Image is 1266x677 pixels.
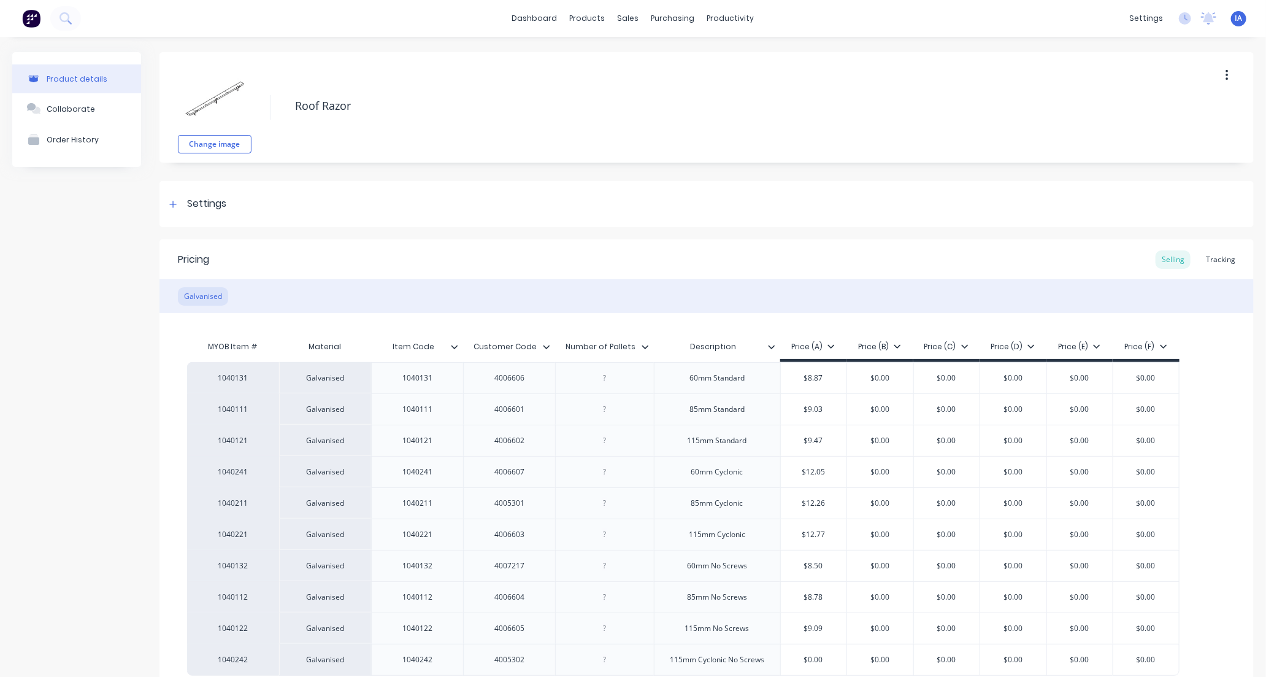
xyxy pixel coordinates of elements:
[1113,488,1179,519] div: $0.00
[980,644,1046,675] div: $0.00
[187,613,1180,644] div: 1040122Galvanised10401224006605115mm No Screws$9.09$0.00$0.00$0.00$0.00$0.00
[479,370,540,386] div: 4006606
[1156,250,1191,269] div: Selling
[791,341,835,352] div: Price (A)
[1113,519,1179,550] div: $0.00
[387,495,448,511] div: 1040211
[980,425,1046,456] div: $0.00
[479,495,540,511] div: 4005301
[279,644,371,676] div: Galvanised
[178,61,251,153] div: fileChange image
[479,527,540,543] div: 4006603
[858,341,901,352] div: Price (B)
[387,370,448,386] div: 1040131
[1047,644,1113,675] div: $0.00
[914,519,980,550] div: $0.00
[677,558,757,574] div: 60mm No Screws
[555,331,646,362] div: Number of Pallets
[781,582,847,613] div: $8.78
[178,287,228,306] div: Galvanised
[187,335,279,359] div: MYOB Item #
[781,519,847,550] div: $12.77
[980,519,1046,550] div: $0.00
[781,363,847,393] div: $8.87
[479,433,540,449] div: 4006602
[47,104,95,114] div: Collaborate
[980,457,1046,487] div: $0.00
[781,457,847,487] div: $12.05
[199,466,267,478] div: 1040241
[677,589,757,605] div: 85mm No Screws
[1113,644,1179,675] div: $0.00
[387,652,448,668] div: 1040242
[654,335,780,359] div: Description
[1200,250,1241,269] div: Tracking
[1113,363,1179,393] div: $0.00
[914,363,980,393] div: $0.00
[980,551,1046,581] div: $0.00
[914,582,980,613] div: $0.00
[187,519,1180,550] div: 1040221Galvanised10402214006603115mm Cyclonic$12.77$0.00$0.00$0.00$0.00$0.00
[279,393,371,425] div: Galvanised
[387,621,448,636] div: 1040122
[781,425,847,456] div: $9.47
[12,124,141,155] button: Order History
[781,488,847,519] div: $12.26
[847,488,913,519] div: $0.00
[678,433,757,449] div: 115mm Standard
[914,457,980,487] div: $0.00
[279,425,371,456] div: Galvanised
[847,582,913,613] div: $0.00
[371,331,456,362] div: Item Code
[924,341,969,352] div: Price (C)
[279,519,371,550] div: Galvanised
[914,394,980,425] div: $0.00
[701,9,761,28] div: productivity
[781,394,847,425] div: $9.03
[199,373,267,384] div: 1040131
[47,135,99,144] div: Order History
[22,9,40,28] img: Factory
[1047,551,1113,581] div: $0.00
[914,644,980,675] div: $0.00
[1047,425,1113,456] div: $0.00
[564,9,612,28] div: products
[279,550,371,581] div: Galvanised
[847,425,913,456] div: $0.00
[199,592,267,603] div: 1040112
[387,433,448,449] div: 1040121
[463,331,548,362] div: Customer Code
[279,335,371,359] div: Material
[199,654,267,665] div: 1040242
[371,335,463,359] div: Item Code
[289,91,1135,120] textarea: Roof Razor
[914,425,980,456] div: $0.00
[463,335,555,359] div: Customer Code
[1113,425,1179,456] div: $0.00
[387,558,448,574] div: 1040132
[187,581,1180,613] div: 1040112Galvanised1040112400660485mm No Screws$8.78$0.00$0.00$0.00$0.00$0.00
[178,135,251,153] button: Change image
[1113,613,1179,644] div: $0.00
[1123,9,1169,28] div: settings
[479,652,540,668] div: 4005302
[555,335,654,359] div: Number of Pallets
[387,464,448,480] div: 1040241
[847,644,913,675] div: $0.00
[187,456,1180,487] div: 1040241Galvanised1040241400660760mm Cyclonic$12.05$0.00$0.00$0.00$0.00$0.00
[279,581,371,613] div: Galvanised
[847,363,913,393] div: $0.00
[1047,488,1113,519] div: $0.00
[980,613,1046,644] div: $0.00
[980,488,1046,519] div: $0.00
[12,93,141,124] button: Collaborate
[1113,457,1179,487] div: $0.00
[675,621,759,636] div: 115mm No Screws
[914,488,980,519] div: $0.00
[279,362,371,393] div: Galvanised
[680,370,754,386] div: 60mm Standard
[980,582,1046,613] div: $0.00
[980,363,1046,393] div: $0.00
[184,68,245,129] img: file
[199,529,267,540] div: 1040221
